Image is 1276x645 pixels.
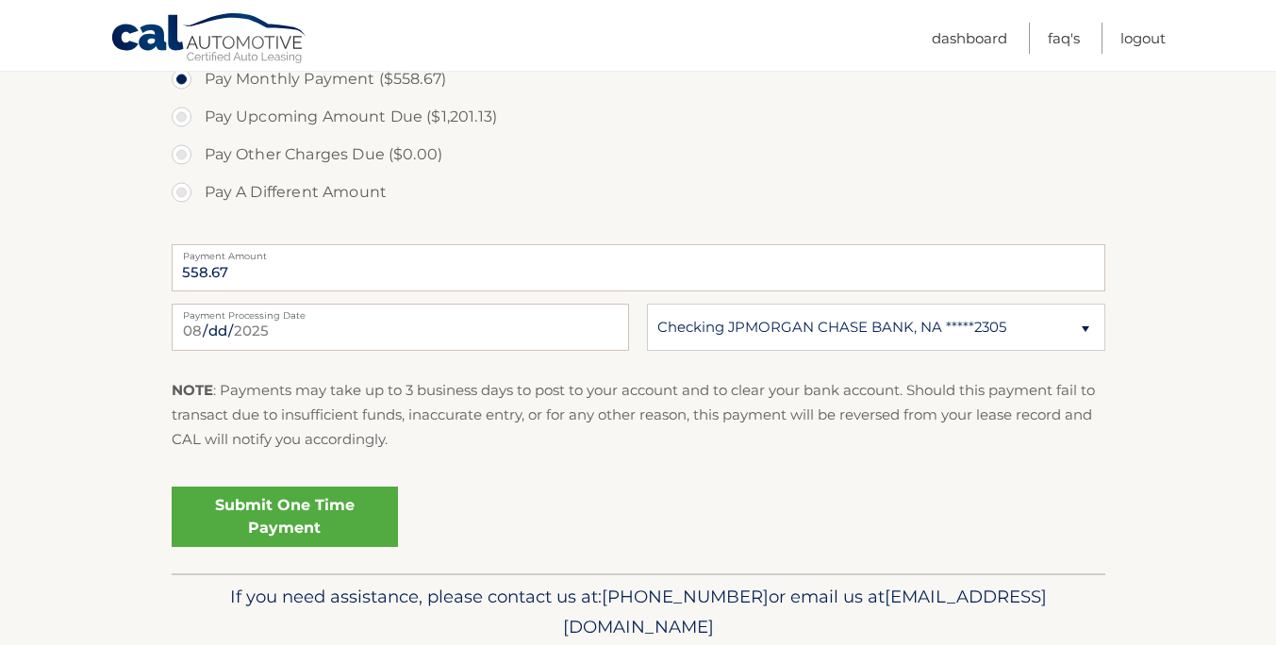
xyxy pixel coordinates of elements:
[172,378,1105,453] p: : Payments may take up to 3 business days to post to your account and to clear your bank account....
[172,381,213,399] strong: NOTE
[172,244,1105,291] input: Payment Amount
[172,487,398,547] a: Submit One Time Payment
[932,23,1007,54] a: Dashboard
[172,60,1105,98] label: Pay Monthly Payment ($558.67)
[1048,23,1080,54] a: FAQ's
[172,304,629,351] input: Payment Date
[172,98,1105,136] label: Pay Upcoming Amount Due ($1,201.13)
[172,174,1105,211] label: Pay A Different Amount
[172,136,1105,174] label: Pay Other Charges Due ($0.00)
[1120,23,1166,54] a: Logout
[602,586,769,607] span: [PHONE_NUMBER]
[172,304,629,319] label: Payment Processing Date
[172,244,1105,259] label: Payment Amount
[563,586,1047,637] span: [EMAIL_ADDRESS][DOMAIN_NAME]
[184,582,1093,642] p: If you need assistance, please contact us at: or email us at
[110,12,308,67] a: Cal Automotive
